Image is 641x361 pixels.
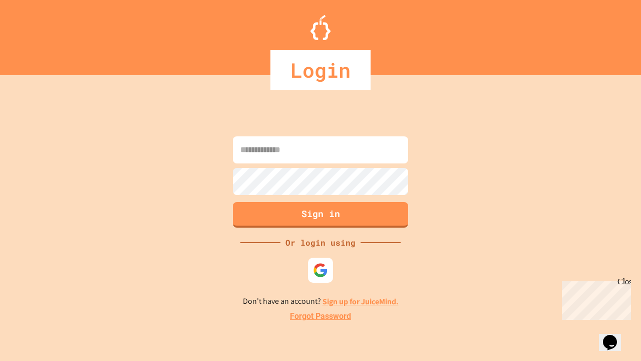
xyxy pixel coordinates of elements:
a: Forgot Password [290,310,351,322]
a: Sign up for JuiceMind. [323,296,399,307]
iframe: chat widget [558,277,631,320]
div: Login [270,50,371,90]
div: Chat with us now!Close [4,4,69,64]
p: Don't have an account? [243,295,399,308]
img: google-icon.svg [313,263,328,278]
iframe: chat widget [599,321,631,351]
div: Or login using [280,237,361,249]
img: Logo.svg [310,15,331,40]
button: Sign in [233,202,408,228]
